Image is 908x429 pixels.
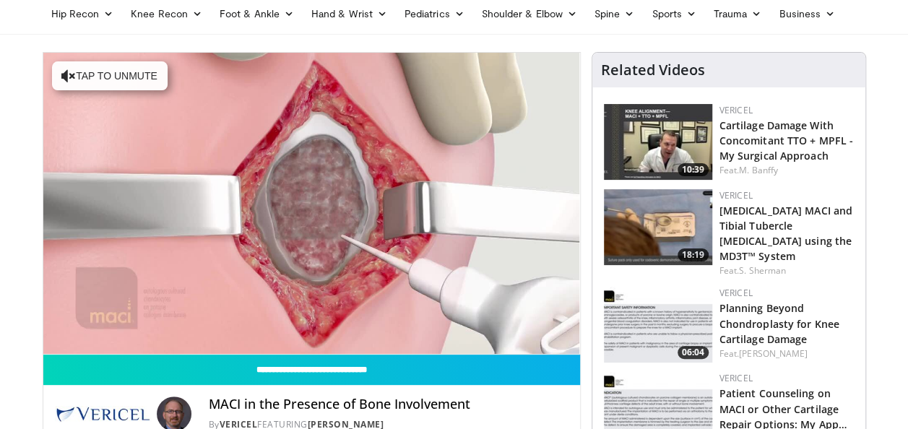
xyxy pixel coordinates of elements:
div: Feat. [719,347,854,360]
a: Vericel [719,104,753,116]
a: Vericel [719,189,753,201]
a: Planning Beyond Chondroplasty for Knee Cartilage Damage [719,301,839,345]
h4: MACI in the Presence of Bone Involvement [209,396,568,412]
button: Tap to unmute [52,61,168,90]
a: Vericel [719,287,753,299]
span: 18:19 [678,248,709,261]
video-js: Video Player [43,53,580,355]
a: [PERSON_NAME] [739,347,808,360]
a: Vericel [719,372,753,384]
a: [MEDICAL_DATA] MACI and Tibial Tubercle [MEDICAL_DATA] using the MD3T™ System [719,204,852,263]
a: 18:19 [604,189,712,265]
img: d96da926-52c0-46ce-98b4-c3cb875d35f6.150x105_q85_crop-smart_upscale.jpg [604,104,712,180]
div: Feat. [719,264,854,277]
div: Feat. [719,164,854,177]
img: dbc79f19-cf3c-4464-9719-2f0e9256fd82.150x105_q85_crop-smart_upscale.jpg [604,189,712,265]
a: M. Banffy [739,164,778,176]
h4: Related Videos [601,61,705,79]
span: 10:39 [678,163,709,176]
a: 06:04 [604,287,712,363]
img: 13b3067e-61e2-4402-9d66-4c2db0896a7e.150x105_q85_crop-smart_upscale.jpg [604,287,712,363]
a: Cartilage Damage With Concomitant TTO + MPFL - My Surgical Approach [719,118,853,162]
a: 10:39 [604,104,712,180]
a: S. Sherman [739,264,786,277]
span: 06:04 [678,346,709,359]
